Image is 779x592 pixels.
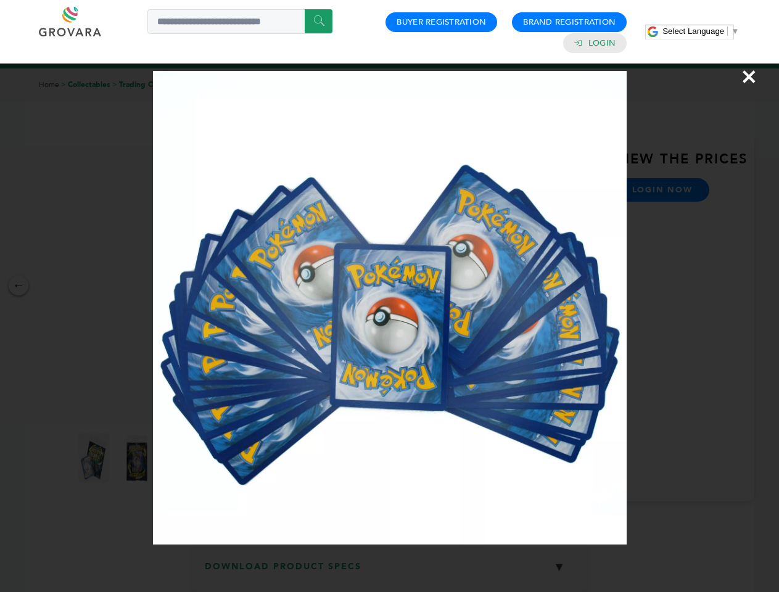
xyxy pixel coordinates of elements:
[147,9,332,34] input: Search a product or brand...
[731,27,739,36] span: ▼
[153,71,627,545] img: Image Preview
[397,17,486,28] a: Buyer Registration
[662,27,739,36] a: Select Language​
[523,17,616,28] a: Brand Registration
[741,59,757,94] span: ×
[662,27,724,36] span: Select Language
[588,38,616,49] a: Login
[727,27,728,36] span: ​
